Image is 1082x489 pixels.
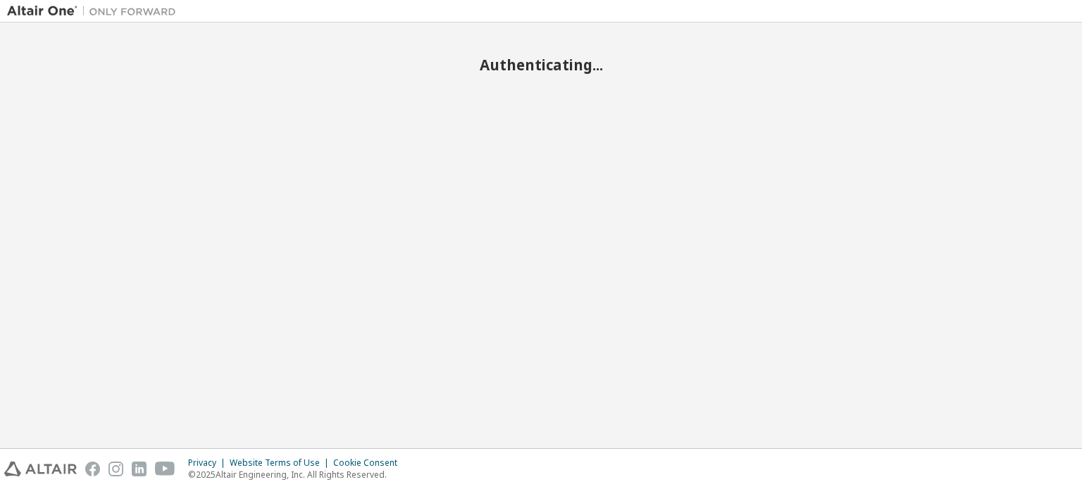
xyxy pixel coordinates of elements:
[7,56,1075,74] h2: Authenticating...
[230,457,333,469] div: Website Terms of Use
[4,462,77,476] img: altair_logo.svg
[188,469,406,481] p: © 2025 Altair Engineering, Inc. All Rights Reserved.
[108,462,123,476] img: instagram.svg
[85,462,100,476] img: facebook.svg
[155,462,175,476] img: youtube.svg
[333,457,406,469] div: Cookie Consent
[132,462,147,476] img: linkedin.svg
[188,457,230,469] div: Privacy
[7,4,183,18] img: Altair One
